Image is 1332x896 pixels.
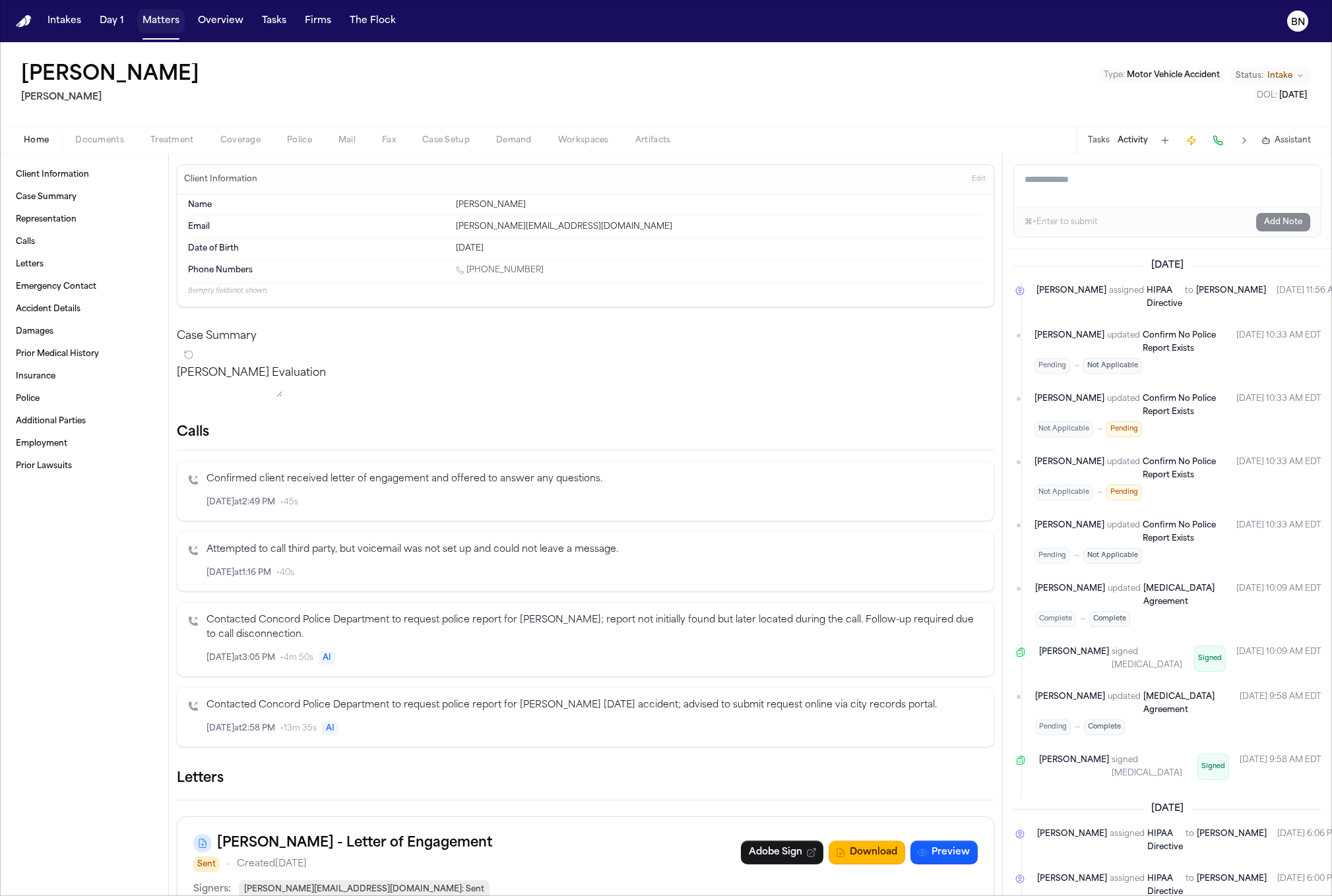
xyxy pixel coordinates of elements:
span: Motor Vehicle Accident [1127,71,1220,79]
div: [DATE] [456,243,983,254]
p: 8 empty fields not shown. [188,286,983,296]
div: ⌘+Enter to submit [1025,217,1098,227]
span: Signed [1194,645,1226,672]
span: [DATE] at 3:05 PM [206,653,275,663]
span: Fax [382,135,396,146]
span: Pending [1034,358,1070,374]
span: Complete [1035,611,1076,627]
span: to [1185,284,1193,311]
span: HIPAA Directive [1147,287,1182,308]
span: AI [322,722,338,735]
span: • 40s [276,568,294,578]
span: Type : [1104,71,1125,79]
span: • 45s [280,497,298,508]
button: Day 1 [94,9,129,33]
span: updated [1107,392,1140,419]
span: [MEDICAL_DATA] Agreement [1143,693,1215,714]
h3: [PERSON_NAME] - Letter of Engagement [217,833,492,854]
button: Change status from Intake [1229,68,1311,84]
img: Finch Logo [16,15,32,28]
span: Home [24,135,49,146]
span: Demand [496,135,532,146]
p: Contacted Concord Police Department to request police report for [PERSON_NAME] [DATE] accident; a... [206,698,983,713]
div: [PERSON_NAME] [456,200,983,210]
a: Representation [11,209,158,230]
span: signed [MEDICAL_DATA] [1112,645,1192,672]
dt: Date of Birth [188,243,448,254]
span: Not Applicable [1034,485,1093,500]
a: Overview [193,9,249,33]
span: Case Setup [422,135,470,146]
span: → [1073,361,1081,371]
span: [DATE] [1143,802,1191,816]
p: Contacted Concord Police Department to request police report for [PERSON_NAME]; report not initia... [206,613,983,643]
span: Pending [1035,719,1071,735]
button: Add Task [1156,131,1174,150]
span: updated [1107,519,1140,545]
span: Not Applicable [1083,548,1142,564]
span: • [226,856,230,872]
a: Emergency Contact [11,276,158,297]
a: Prior Lawsuits [11,456,158,477]
span: [PERSON_NAME] [1034,456,1104,482]
span: assigned [1109,284,1144,311]
a: Police [11,388,158,409]
span: Assistant [1275,135,1311,146]
span: [PERSON_NAME] [1036,284,1106,311]
span: updated [1107,329,1140,355]
span: to [1186,827,1194,854]
a: Adobe Sign [741,841,823,864]
a: Client Information [11,164,158,185]
button: Activity [1118,135,1148,146]
button: Matters [137,9,185,33]
span: • 13m 35s [280,723,317,734]
h1: Letters [177,768,224,789]
span: [DATE] [1279,92,1307,100]
a: Call 1 (925) 459-4854 [456,265,544,276]
span: → [1079,614,1087,624]
time: August 21, 2025 at 10:33 AM [1236,329,1321,374]
p: Confirmed client received letter of engagement and offered to answer any questions. [206,472,983,487]
a: Confirm No Police Report Exists [1143,456,1226,482]
button: Edit DOL: 2025-01-14 [1253,89,1311,102]
span: HIPAA Directive [1147,875,1183,896]
span: Pending [1106,485,1142,500]
span: Documents [75,135,124,146]
span: Complete [1089,611,1130,627]
span: Pending [1034,548,1070,564]
span: signed [MEDICAL_DATA] [1112,754,1195,780]
span: Artifacts [635,135,671,146]
span: [PERSON_NAME] [1039,645,1109,672]
dt: Name [188,200,448,210]
span: Confirm No Police Report Exists [1143,332,1216,353]
span: • 4m 50s [280,653,313,663]
span: Phone Numbers [188,265,253,276]
time: August 21, 2025 at 10:33 AM [1236,519,1321,564]
span: Signed [1197,754,1229,780]
h2: Case Summary [177,328,994,344]
button: Intakes [42,9,86,33]
span: [PERSON_NAME] [1034,519,1104,545]
span: [PERSON_NAME] [1196,284,1266,311]
span: [DATE] at 2:58 PM [206,723,275,734]
button: Tasks [1088,135,1110,146]
span: DOL : [1257,92,1277,100]
time: August 21, 2025 at 10:09 AM [1236,582,1321,627]
button: The Flock [344,9,401,33]
time: August 21, 2025 at 9:58 AM [1240,754,1321,780]
p: [PERSON_NAME] Evaluation [177,365,994,381]
button: Edit Type: Motor Vehicle Accident [1100,69,1224,82]
span: Status: [1236,71,1263,81]
a: Prior Medical History [11,343,158,365]
div: [PERSON_NAME][EMAIL_ADDRESS][DOMAIN_NAME] [456,222,983,232]
span: [PERSON_NAME] [1035,690,1105,717]
span: [PERSON_NAME] [1034,329,1104,355]
h2: [PERSON_NAME] [21,90,205,105]
button: Tasks [257,9,292,33]
button: Add Note [1256,213,1310,231]
button: Create Immediate Task [1182,131,1201,150]
span: [PERSON_NAME] [1037,827,1107,854]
